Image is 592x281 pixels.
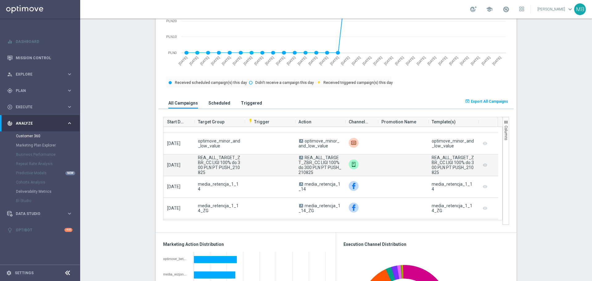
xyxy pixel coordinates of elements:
span: school [486,6,493,13]
text: [DATE] [308,56,318,66]
text: [DATE] [427,56,437,66]
span: REA_ALL_TARGET_ZBR_CC LIGI 100% do 300 PLN PT PUSH_210825 [198,155,241,175]
span: optimove_minor_and_low_value [198,138,241,148]
text: [DATE] [243,56,253,66]
text: [DATE] [189,56,199,66]
span: [DATE] [167,163,180,167]
span: A [299,204,303,208]
span: [DATE] [167,206,180,211]
div: Plan [7,88,67,93]
i: keyboard_arrow_right [67,104,72,110]
div: Repeat Rate Analysis [16,159,80,168]
text: [DATE] [264,56,274,66]
text: [DATE] [372,56,383,66]
button: Mission Control [7,56,73,60]
span: [DATE] [167,141,180,146]
button: Triggered [239,97,264,109]
div: Marketing Plan Explorer [16,141,80,150]
text: [DATE] [232,56,242,66]
span: Trigger [248,119,269,124]
span: Channel(s) [349,116,369,128]
i: settings [6,270,12,276]
span: Template(s) [432,116,456,128]
text: Received scheduled campaign(s) this day [175,81,247,85]
text: [DATE] [405,56,415,66]
h3: Marketing Action Distribution [163,242,328,247]
span: media_retencja_1_14 [298,182,340,192]
span: A [299,156,303,159]
div: Predictive Models [16,168,80,178]
i: person_search [7,72,13,77]
img: Criteo [349,138,359,148]
text: [DATE] [221,56,231,66]
text: [DATE] [199,56,210,66]
span: Promotion Name [381,116,416,128]
button: Scheduled [207,97,232,109]
button: Data Studio keyboard_arrow_right [7,211,73,216]
text: [DATE] [394,56,405,66]
span: Start Date [167,116,186,128]
span: media_retencja_1_14 [198,182,241,192]
a: Marketing Plan Explorer [16,143,64,148]
text: [DATE] [286,56,296,66]
text: [DATE] [210,56,220,66]
div: Mission Control [7,50,72,66]
div: Facebook Custom Audience [349,203,359,213]
button: open_in_browser Export All Campaigns [464,97,509,106]
h3: All Campaigns [168,100,198,106]
text: [DATE] [481,56,491,66]
button: gps_fixed Plan keyboard_arrow_right [7,88,73,93]
span: media_retencja_1_14_ZG [298,203,340,213]
div: media_wizjoner_retencja [163,272,189,276]
div: Dashboard [7,33,72,50]
a: Settings [15,271,34,275]
div: +10 [64,228,72,232]
text: [DATE] [491,56,502,66]
span: keyboard_arrow_down [567,6,573,13]
text: [DATE] [253,56,264,66]
div: Cohorts Analysis [16,178,80,187]
text: [DATE] [416,56,426,66]
span: media_retencja_1_14_ZG [198,203,241,213]
h3: Triggered [241,100,262,106]
text: PLN0 [168,51,177,55]
button: All Campaigns [167,97,199,109]
div: optimove_bet_1D_plus [163,257,189,261]
i: keyboard_arrow_right [67,120,72,126]
a: [PERSON_NAME]keyboard_arrow_down [537,5,574,14]
span: Explore [16,72,67,76]
i: keyboard_arrow_right [67,71,72,77]
div: optimove_minor_and_low_value [432,138,475,148]
text: [DATE] [340,56,350,66]
h3: Execution Channel Distribution [343,242,509,247]
span: A [299,182,303,186]
div: Deliverability Metrics [16,187,80,196]
a: Customer 360 [16,134,64,138]
span: Analyze [16,122,67,125]
text: [DATE] [275,56,285,66]
div: REA_ALL_TARGET_ZBR_CC LIGI 100% do 300 PLN PT PUSH_210825 [432,155,475,175]
div: Facebook Custom Audience [349,181,359,191]
text: [DATE] [459,56,469,66]
div: Explore [7,72,67,77]
i: keyboard_arrow_right [67,211,72,217]
i: equalizer [7,39,13,44]
img: XtremePush [349,159,359,169]
span: [DATE] [167,184,180,189]
button: play_circle_outline Execute keyboard_arrow_right [7,105,73,110]
text: [DATE] [448,56,458,66]
span: Plan [16,89,67,93]
span: A [299,139,303,143]
text: [DATE] [178,56,188,66]
a: Dashboard [16,33,72,50]
button: lightbulb Optibot +10 [7,228,73,233]
div: Business Performance [16,150,80,159]
i: gps_fixed [7,88,13,93]
text: PLN20 [166,19,177,23]
text: [DATE] [362,56,372,66]
button: track_changes Analyze keyboard_arrow_right [7,121,73,126]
